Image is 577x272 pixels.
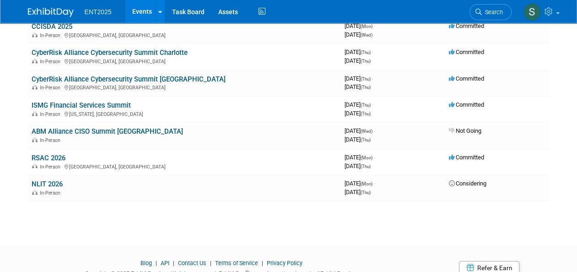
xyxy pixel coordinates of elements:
a: CCISDA 2025 [32,22,72,31]
span: (Thu) [361,164,371,169]
span: In-Person [40,190,63,196]
span: - [374,180,375,187]
span: [DATE] [345,189,371,196]
span: | [171,260,177,267]
span: In-Person [40,164,63,170]
span: - [374,22,375,29]
span: Committed [449,22,484,29]
span: [DATE] [345,101,373,108]
img: ExhibitDay [28,8,74,17]
span: Committed [449,49,484,55]
span: [DATE] [345,163,371,169]
span: ENT2025 [85,8,112,16]
span: In-Person [40,111,63,117]
span: (Mon) [361,155,372,160]
span: [DATE] [345,83,371,90]
span: | [208,260,214,267]
span: (Thu) [361,50,371,55]
a: Contact Us [178,260,206,267]
span: Committed [449,75,484,82]
span: Considering [449,180,486,187]
span: [DATE] [345,110,371,117]
span: (Wed) [361,129,372,134]
span: Search [482,9,503,16]
span: [DATE] [345,57,371,64]
a: Blog [140,260,152,267]
a: RSAC 2026 [32,154,65,162]
a: ABM Alliance CISO Summit [GEOGRAPHIC_DATA] [32,127,183,136]
span: In-Person [40,59,63,65]
span: [DATE] [345,75,373,82]
a: CyberRisk Alliance Cybersecurity Summit Charlotte [32,49,188,57]
span: Committed [449,154,484,161]
span: [DATE] [345,127,375,134]
span: | [259,260,265,267]
span: - [374,154,375,161]
div: [GEOGRAPHIC_DATA], [GEOGRAPHIC_DATA] [32,83,337,91]
span: (Thu) [361,111,371,116]
a: CyberRisk Alliance Cybersecurity Summit [GEOGRAPHIC_DATA] [32,75,226,83]
span: (Mon) [361,24,372,29]
img: In-Person Event [32,190,38,195]
span: Committed [449,101,484,108]
a: Privacy Policy [267,260,302,267]
div: [GEOGRAPHIC_DATA], [GEOGRAPHIC_DATA] [32,57,337,65]
span: (Thu) [361,59,371,64]
a: Search [469,4,512,20]
img: In-Person Event [32,59,38,63]
img: In-Person Event [32,164,38,169]
span: (Thu) [361,190,371,195]
span: (Thu) [361,103,371,108]
span: (Thu) [361,137,371,142]
span: | [153,260,159,267]
span: Not Going [449,127,481,134]
img: In-Person Event [32,111,38,116]
span: [DATE] [345,154,375,161]
span: - [372,101,373,108]
span: [DATE] [345,136,371,143]
div: [US_STATE], [GEOGRAPHIC_DATA] [32,110,337,117]
div: [GEOGRAPHIC_DATA], [GEOGRAPHIC_DATA] [32,163,337,170]
div: [GEOGRAPHIC_DATA], [GEOGRAPHIC_DATA] [32,31,337,38]
img: Stephanie Silva [523,3,541,21]
span: - [372,75,373,82]
span: (Thu) [361,76,371,82]
span: In-Person [40,137,63,143]
a: API [161,260,169,267]
img: In-Person Event [32,85,38,89]
span: (Mon) [361,181,372,186]
span: [DATE] [345,22,375,29]
span: In-Person [40,85,63,91]
span: (Thu) [361,85,371,90]
span: (Wed) [361,33,372,38]
span: In-Person [40,33,63,38]
span: - [374,127,375,134]
img: In-Person Event [32,33,38,37]
span: [DATE] [345,180,375,187]
img: In-Person Event [32,137,38,142]
span: - [372,49,373,55]
span: [DATE] [345,49,373,55]
a: ISMG Financial Services Summit [32,101,131,109]
span: [DATE] [345,31,372,38]
a: NLIT 2026 [32,180,63,188]
a: Terms of Service [215,260,258,267]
